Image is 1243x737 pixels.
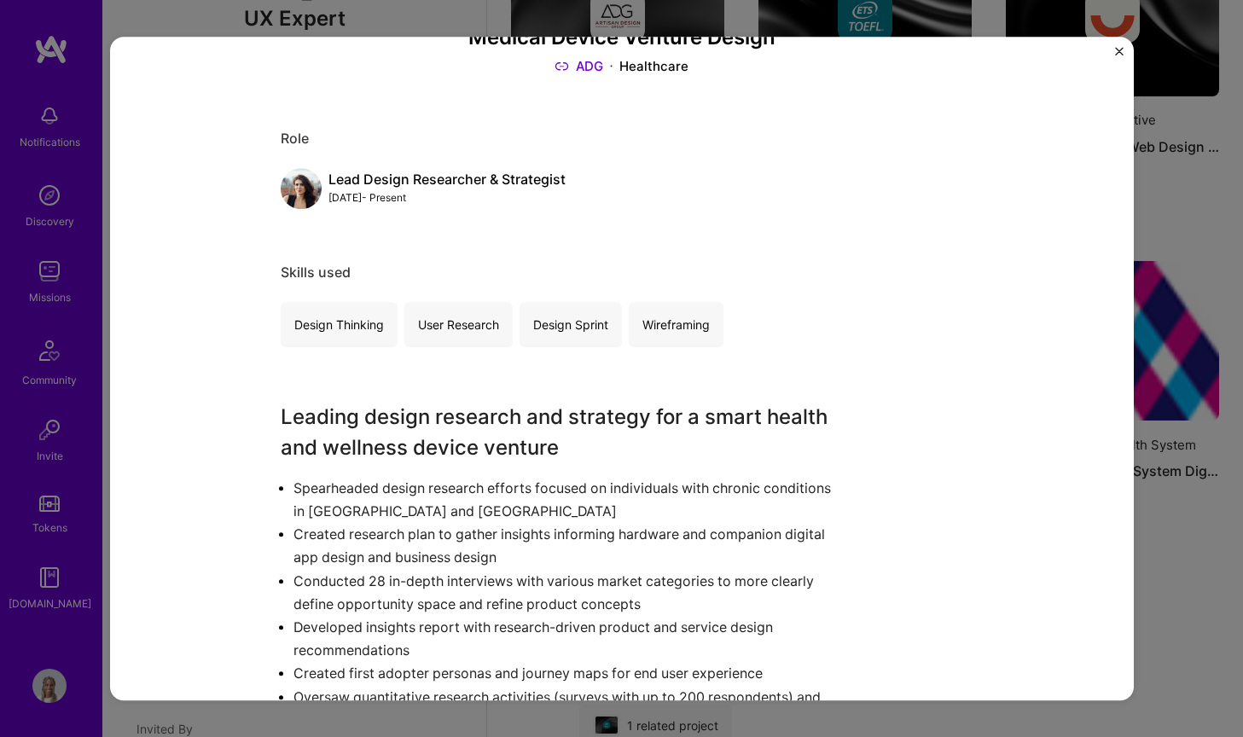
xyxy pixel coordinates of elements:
div: Design Thinking [281,302,398,347]
img: Link [555,57,569,75]
p: Conducted 28 in-depth interviews with various market categories to more clearly define opportunit... [293,570,835,616]
a: ADG [555,57,603,75]
div: Lead Design Researcher & Strategist [328,171,566,189]
img: Dot [610,57,613,75]
h3: Leading design research and strategy for a smart health and wellness device venture [281,402,835,463]
p: Created first adopter personas and journey maps for end user experience [293,663,835,686]
div: Skills used [281,264,963,281]
p: Developed insights report with research-driven product and service design recommendations [293,616,835,662]
div: Healthcare [619,57,688,75]
button: Close [1115,47,1124,65]
h3: Medical Device Venture Design [281,26,963,50]
div: Design Sprint [520,302,622,347]
div: User Research [404,302,513,347]
p: Spearheaded design research efforts focused on individuals with chronic conditions in [GEOGRAPHIC... [293,477,835,523]
div: [DATE] - Present [328,189,566,206]
div: Wireframing [629,302,723,347]
p: Created research plan to gather insights informing hardware and companion digital app design and ... [293,523,835,569]
div: Role [281,130,963,148]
